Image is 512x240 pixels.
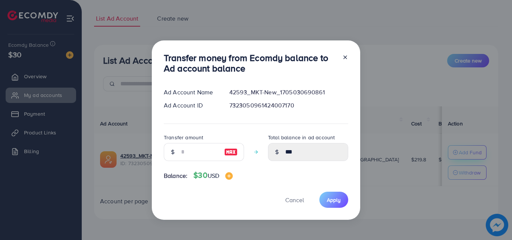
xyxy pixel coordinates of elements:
button: Apply [319,192,348,208]
span: Balance: [164,171,187,180]
div: Ad Account ID [158,101,223,110]
span: Cancel [285,196,304,204]
button: Cancel [276,192,313,208]
img: image [225,172,233,180]
label: Total balance in ad account [268,134,335,141]
img: image [224,148,238,157]
div: 7323050961424007170 [223,101,354,110]
span: USD [208,171,219,180]
label: Transfer amount [164,134,203,141]
h3: Transfer money from Ecomdy balance to Ad account balance [164,52,336,74]
div: 42593_MKT-New_1705030690861 [223,88,354,97]
h4: $30 [193,171,233,180]
div: Ad Account Name [158,88,223,97]
span: Apply [327,196,341,204]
